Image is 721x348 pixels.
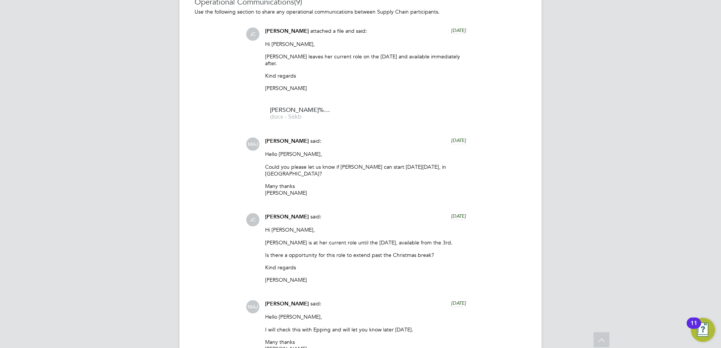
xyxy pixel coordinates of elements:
[265,239,466,246] p: [PERSON_NAME] is at her current role until the [DATE], available from the 3rd.
[265,41,466,47] p: Hi [PERSON_NAME],
[270,107,330,120] a: [PERSON_NAME]%20CV%20-%20Business docx - 56kb
[265,214,309,220] span: [PERSON_NAME]
[691,318,715,342] button: Open Resource Center, 11 new notifications
[270,107,330,113] span: [PERSON_NAME]%20CV%20-%20Business
[310,27,367,34] span: attached a file and said:
[265,151,466,157] p: Hello [PERSON_NAME],
[265,252,466,258] p: Is there a opportunity for this role to extend past the Christmas break?
[265,276,466,283] p: [PERSON_NAME]
[310,137,321,144] span: said:
[451,137,466,143] span: [DATE]
[265,326,466,333] p: I will check this with Epping and will let you know later [DATE].
[246,300,259,313] span: MAJ
[451,300,466,306] span: [DATE]
[265,313,466,320] p: Hello [PERSON_NAME],
[265,138,309,144] span: [PERSON_NAME]
[265,28,309,34] span: [PERSON_NAME]
[246,137,259,151] span: MAJ
[265,72,466,79] p: Kind regards
[265,183,466,196] p: Many thanks [PERSON_NAME]
[195,8,526,15] p: Use the following section to share any operational communications between Supply Chain participants.
[265,85,466,92] p: [PERSON_NAME]
[310,213,321,220] span: said:
[246,27,259,41] span: JC
[265,163,466,177] p: Could you please let us know if [PERSON_NAME] can start [DATE][DATE], in [GEOGRAPHIC_DATA]?
[265,264,466,271] p: Kind regards
[265,53,466,67] p: [PERSON_NAME] leaves her current role on the [DATE] and available immediately after.
[265,226,466,233] p: Hi [PERSON_NAME],
[451,27,466,34] span: [DATE]
[451,213,466,219] span: [DATE]
[246,213,259,226] span: JC
[265,301,309,307] span: [PERSON_NAME]
[270,114,330,120] span: docx - 56kb
[690,323,697,333] div: 11
[310,300,321,307] span: said:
